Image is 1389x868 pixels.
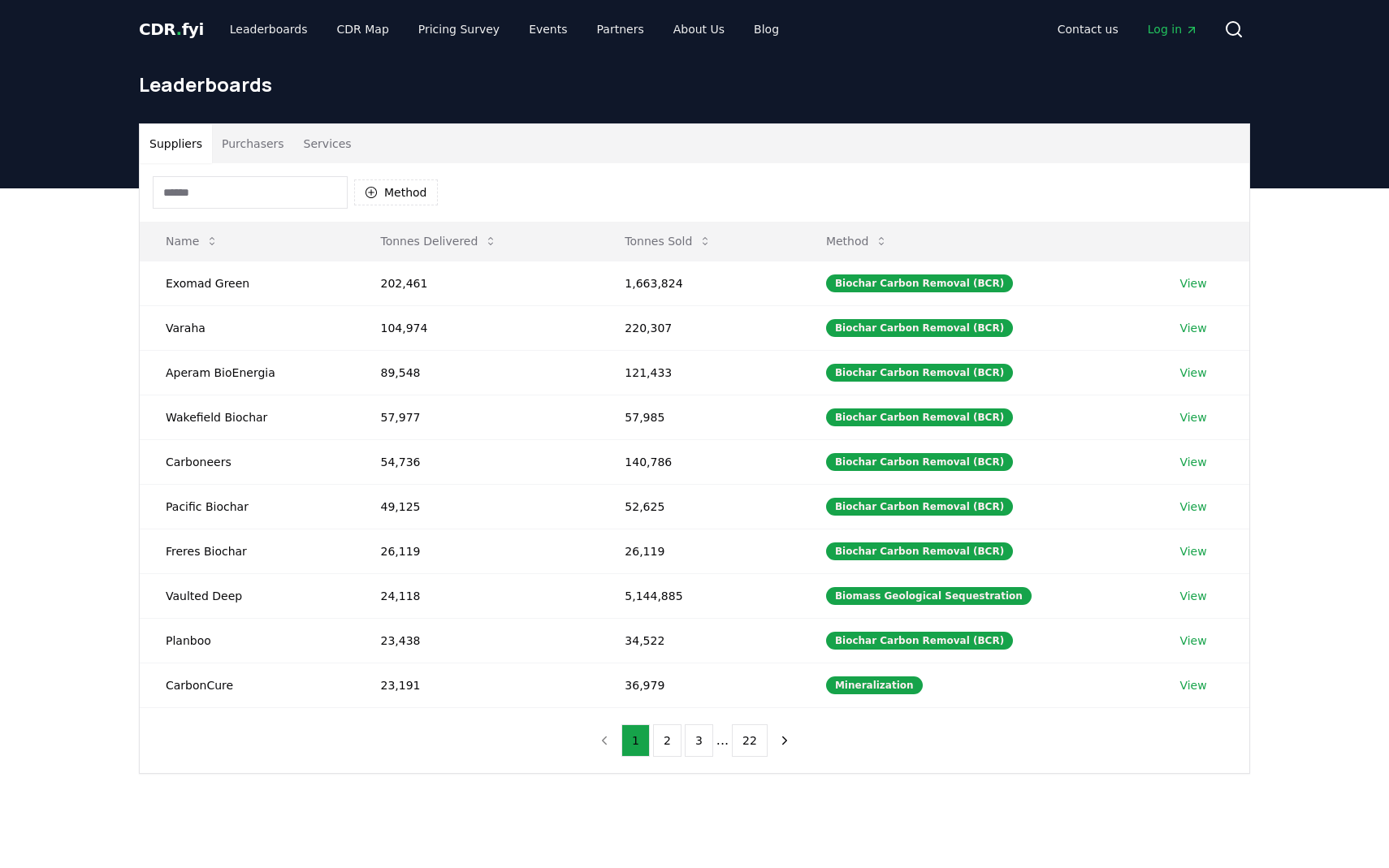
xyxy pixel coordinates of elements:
a: Pricing Survey [405,15,513,44]
a: About Us [660,15,738,44]
li: ... [716,731,729,750]
span: CDR fyi [139,19,204,39]
td: 34,522 [599,618,800,663]
button: Method [354,179,438,205]
td: Aperam BioEnergia [140,350,354,395]
a: View [1179,543,1206,559]
td: 49,125 [354,484,599,529]
div: Biochar Carbon Removal (BCR) [826,453,1013,471]
div: Biochar Carbon Removal (BCR) [826,498,1013,516]
button: Services [294,124,361,163]
td: 23,438 [354,618,599,663]
td: Vaulted Deep [140,573,354,618]
button: Suppliers [140,124,212,163]
a: View [1179,409,1206,425]
div: Biomass Geological Sequestration [826,587,1032,605]
td: 89,548 [354,350,599,395]
div: Biochar Carbon Removal (BCR) [826,319,1013,337]
div: Mineralization [826,676,923,694]
a: CDR.fyi [139,18,204,41]
span: Log in [1148,21,1198,37]
a: Contact us [1045,15,1132,44]
td: Varaha [140,305,354,350]
a: View [1179,365,1206,381]
td: 104,974 [354,305,599,350]
td: 26,119 [599,529,800,573]
td: 121,433 [599,350,800,395]
td: 5,144,885 [599,573,800,618]
td: 26,119 [354,529,599,573]
button: 22 [732,724,768,757]
a: Log in [1135,15,1211,44]
a: View [1179,275,1206,291]
td: Pacific Biochar [140,484,354,529]
h1: Leaderboards [139,71,1250,97]
a: CDR Map [324,15,402,44]
div: Biochar Carbon Removal (BCR) [826,632,1013,650]
td: 36,979 [599,663,800,707]
div: Biochar Carbon Removal (BCR) [826,408,1013,426]
a: Leaderboards [217,15,321,44]
div: Biochar Carbon Removal (BCR) [826,274,1013,292]
button: 3 [685,724,713,757]
td: 1,663,824 [599,261,800,305]
a: Events [516,15,580,44]
td: Wakefield Biochar [140,395,354,439]
td: CarbonCure [140,663,354,707]
div: Biochar Carbon Removal (BCR) [826,542,1013,560]
button: 2 [653,724,682,757]
button: next page [771,724,798,757]
td: 220,307 [599,305,800,350]
td: 202,461 [354,261,599,305]
button: Method [813,225,902,257]
td: 52,625 [599,484,800,529]
a: View [1179,633,1206,649]
span: . [176,19,182,39]
a: Blog [741,15,792,44]
td: 23,191 [354,663,599,707]
td: Freres Biochar [140,529,354,573]
td: Planboo [140,618,354,663]
nav: Main [1045,15,1211,44]
button: Tonnes Delivered [367,225,510,257]
td: 57,985 [599,395,800,439]
td: 24,118 [354,573,599,618]
button: Name [153,225,231,257]
div: Biochar Carbon Removal (BCR) [826,364,1013,382]
a: Partners [584,15,657,44]
td: Exomad Green [140,261,354,305]
a: View [1179,588,1206,604]
button: Tonnes Sold [612,225,725,257]
a: View [1179,454,1206,470]
td: Carboneers [140,439,354,484]
a: View [1179,677,1206,693]
nav: Main [217,15,792,44]
td: 140,786 [599,439,800,484]
td: 54,736 [354,439,599,484]
button: 1 [621,724,650,757]
td: 57,977 [354,395,599,439]
a: View [1179,320,1206,336]
a: View [1179,499,1206,515]
button: Purchasers [212,124,294,163]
